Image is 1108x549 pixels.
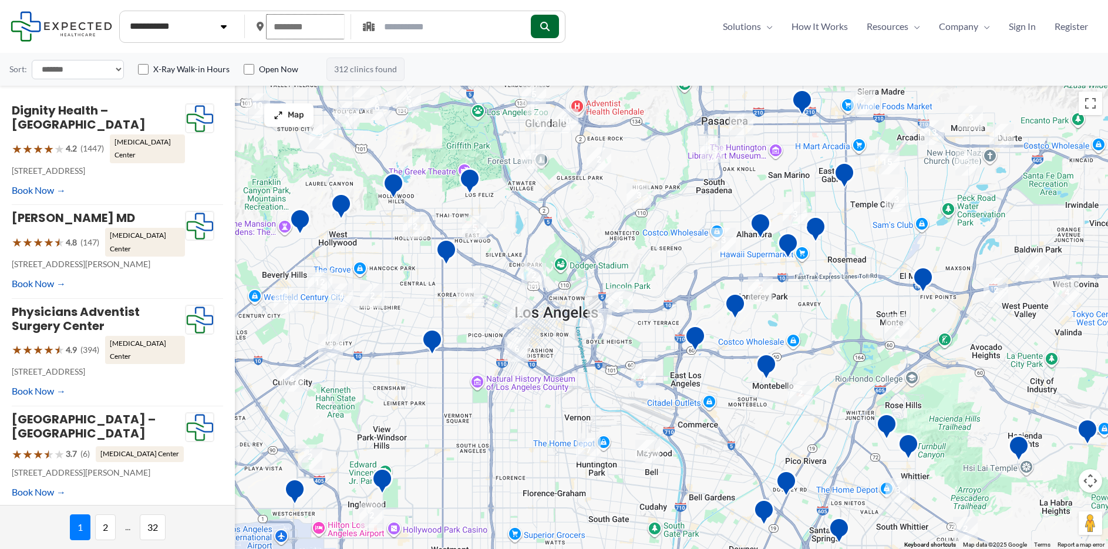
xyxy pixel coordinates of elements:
[1079,92,1102,115] button: Toggle fullscreen view
[1025,257,1049,281] div: 2
[288,110,304,120] span: Map
[12,275,66,292] a: Book Now
[912,267,934,297] div: Centrelake Imaging &#8211; El Monte
[284,479,305,508] div: Westchester Advanced Imaging
[753,499,774,529] div: Downey MRI Center powered by RAYUS Radiology
[43,231,54,253] span: ★
[153,63,230,75] label: X-Ray Walk-in Hours
[95,514,116,540] span: 2
[700,138,725,163] div: 13
[120,514,135,540] span: ...
[54,339,65,361] span: ★
[70,514,90,540] span: 1
[259,63,298,75] label: Open Now
[110,134,185,163] span: [MEDICAL_DATA] Center
[955,151,980,176] div: 2
[403,214,427,239] div: 2
[12,138,22,160] span: ★
[792,18,848,35] span: How It Works
[12,483,66,501] a: Book Now
[66,141,77,156] span: 4.2
[459,168,480,198] div: Hd Diagnostic Imaging
[22,231,33,253] span: ★
[958,106,983,130] div: 3
[1008,435,1029,465] div: Hacienda HTS Ultrasound
[750,213,771,242] div: Pacific Medical Imaging
[554,109,578,133] div: 10
[43,138,54,160] span: ★
[857,18,929,35] a: ResourcesMenu Toggle
[999,18,1045,35] a: Sign In
[725,293,746,323] div: Monterey Park Hospital AHMC
[80,235,99,250] span: (147)
[43,339,54,361] span: ★
[359,503,384,528] div: 2
[761,18,773,35] span: Menu Toggle
[867,18,908,35] span: Resources
[436,239,457,269] div: Western Diagnostic Radiology by RADDICO &#8211; Central LA
[12,163,185,178] p: [STREET_ADDRESS]
[904,541,956,549] button: Keyboard shortcuts
[12,411,156,442] a: [GEOGRAPHIC_DATA] – [GEOGRAPHIC_DATA]
[851,89,875,114] div: 2
[383,173,404,203] div: Belmont Village Senior Living Hollywood Hills
[756,353,777,383] div: Montebello Advanced Imaging
[635,440,660,464] div: 2
[12,465,185,480] p: [STREET_ADDRESS][PERSON_NAME]
[22,443,33,465] span: ★
[335,102,359,127] div: 4
[777,233,799,262] div: Synergy Imaging Center
[776,470,797,500] div: Green Light Imaging
[186,305,214,335] img: Expected Healthcare Logo
[186,413,214,442] img: Expected Healthcare Logo
[608,288,633,312] div: 5
[54,231,65,253] span: ★
[978,18,990,35] span: Menu Toggle
[274,289,298,314] div: 3
[1058,541,1104,548] a: Report a map error
[12,364,185,379] p: [STREET_ADDRESS]
[213,311,237,336] div: 2
[372,468,393,498] div: Inglewood Advanced Imaging
[360,284,385,308] div: 2
[274,110,283,120] img: Maximize
[140,514,166,540] span: 32
[462,215,487,240] div: 5
[396,87,421,112] div: 5
[12,181,66,199] a: Book Now
[1055,18,1088,35] span: Register
[54,138,65,160] span: ★
[33,443,43,465] span: ★
[576,438,601,463] div: 7
[345,73,370,97] div: 3
[12,443,22,465] span: ★
[279,367,304,392] div: 6
[875,150,900,174] div: 15
[326,58,405,81] span: 312 clinics found
[504,337,529,362] div: 6
[43,443,54,465] span: ★
[898,433,919,463] div: Mantro Mobile Imaging Llc
[66,446,77,462] span: 3.7
[876,413,897,443] div: Montes Medical Group, Inc.
[748,277,773,302] div: 2
[12,382,66,400] a: Book Now
[66,235,77,250] span: 4.8
[783,202,807,227] div: 3
[521,82,546,107] div: 5
[80,141,104,156] span: (1447)
[66,342,77,358] span: 4.9
[908,18,920,35] span: Menu Toggle
[12,304,140,334] a: Physicians Adventist Surgery Center
[920,120,944,145] div: 13
[1034,541,1050,548] a: Terms (opens in new tab)
[264,103,314,127] button: Map
[1045,18,1097,35] a: Register
[834,162,855,192] div: Unio Specialty Care – Gastroenterology – Temple City
[627,183,651,208] div: 3
[289,208,311,238] div: Sunset Diagnostic Radiology
[12,339,22,361] span: ★
[298,444,322,469] div: 2
[331,193,352,223] div: Western Diagnostic Radiology by RADDICO &#8211; West Hollywood
[989,124,1014,149] div: 11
